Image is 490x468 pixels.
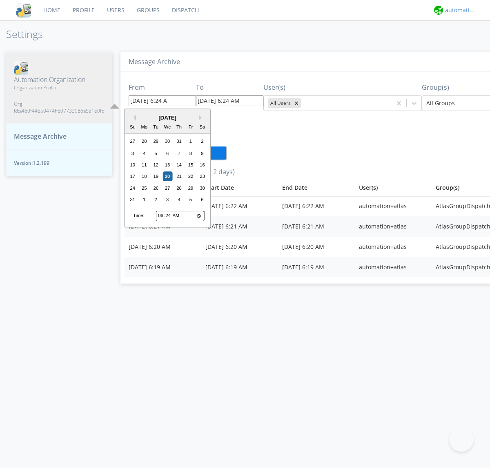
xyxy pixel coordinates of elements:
div: Th [174,122,184,132]
div: Choose Saturday, August 30th, 2025 [198,183,207,193]
div: Choose Tuesday, August 26th, 2025 [151,183,161,193]
div: automation+atlas [359,202,428,210]
div: Choose Sunday, August 10th, 2025 [128,160,138,170]
div: [DATE] 6:22 AM [205,202,274,210]
div: Choose Thursday, August 14th, 2025 [174,160,184,170]
div: Choose Friday, August 15th, 2025 [186,160,196,170]
div: Choose Friday, August 8th, 2025 [186,149,196,158]
div: Choose Saturday, August 9th, 2025 [198,149,207,158]
div: Choose Wednesday, August 20th, 2025 [163,172,172,182]
span: Version: 1.2.199 [14,160,105,166]
div: [DATE] 6:19 AM [129,263,197,271]
div: Remove All Users [292,98,301,108]
button: Previous Month [130,115,136,121]
div: Choose Wednesday, August 6th, 2025 [163,149,172,158]
h3: User(s) [263,84,422,91]
div: Choose Saturday, August 2nd, 2025 [198,137,207,146]
h3: From [129,84,196,91]
div: Choose Friday, August 29th, 2025 [186,183,196,193]
div: Choose Thursday, August 21st, 2025 [174,172,184,182]
div: Sa [198,122,207,132]
div: Choose Wednesday, September 3rd, 2025 [163,195,172,205]
img: d2d01cd9b4174d08988066c6d424eccd [434,6,443,15]
div: Choose Monday, August 4th, 2025 [139,149,149,158]
iframe: Toggle Customer Support [449,427,474,452]
div: Choose Saturday, September 6th, 2025 [198,195,207,205]
div: Mo [139,122,149,132]
div: Choose Tuesday, August 5th, 2025 [151,149,161,158]
div: [DATE] 6:19 AM [282,263,351,271]
button: Message Archive [6,123,112,150]
div: Choose Monday, August 25th, 2025 [139,183,149,193]
img: cddb5a64eb264b2086981ab96f4c1ba7 [14,61,28,75]
span: Automation Organization [14,75,105,84]
div: [DATE] 6:21 AM [282,222,351,231]
span: Org id: a460f44b50474ffb97733986a5e1e0fd [14,100,105,114]
div: Choose Friday, September 5th, 2025 [186,195,196,205]
img: cddb5a64eb264b2086981ab96f4c1ba7 [16,3,31,18]
div: Choose Saturday, August 23rd, 2025 [198,172,207,182]
div: automation+atlas [445,6,476,14]
div: Choose Wednesday, July 30th, 2025 [163,137,172,146]
div: Time: [133,213,145,219]
div: Fr [186,122,196,132]
div: Choose Tuesday, July 29th, 2025 [151,137,161,146]
div: [DATE] 6:20 AM [282,243,351,251]
div: Choose Wednesday, August 13th, 2025 [163,160,172,170]
div: Su [128,122,138,132]
div: Choose Sunday, July 27th, 2025 [128,137,138,146]
div: Choose Thursday, August 7th, 2025 [174,149,184,158]
span: Organization Profile [14,84,105,91]
div: Choose Monday, September 1st, 2025 [139,195,149,205]
button: Next Month [199,115,205,121]
div: [DATE] 6:22 AM [282,202,351,210]
div: Choose Sunday, August 17th, 2025 [128,172,138,182]
div: Choose Monday, August 11th, 2025 [139,160,149,170]
th: Toggle SortBy [278,180,355,196]
div: [DATE] 6:21 AM [205,222,274,231]
div: Choose Thursday, September 4th, 2025 [174,195,184,205]
h3: To [196,84,263,91]
div: Choose Monday, August 18th, 2025 [139,172,149,182]
div: Choose Tuesday, August 19th, 2025 [151,172,161,182]
div: [DATE] 6:20 AM [129,243,197,251]
button: Version:1.2.199 [6,149,112,176]
div: Choose Wednesday, August 27th, 2025 [163,183,172,193]
div: automation+atlas [359,222,428,231]
div: automation+atlas [359,243,428,251]
div: Choose Thursday, July 31st, 2025 [174,137,184,146]
div: We [163,122,172,132]
input: Time [156,211,205,221]
div: Choose Tuesday, September 2nd, 2025 [151,195,161,205]
th: User(s) [355,180,432,196]
div: Choose Saturday, August 16th, 2025 [198,160,207,170]
div: automation+atlas [359,263,428,271]
div: Choose Sunday, August 24th, 2025 [128,183,138,193]
div: Choose Tuesday, August 12th, 2025 [151,160,161,170]
div: Choose Monday, July 28th, 2025 [139,137,149,146]
div: Choose Friday, August 1st, 2025 [186,137,196,146]
th: Toggle SortBy [201,180,278,196]
span: Message Archive [14,132,67,141]
div: Choose Thursday, August 28th, 2025 [174,183,184,193]
div: Choose Friday, August 22nd, 2025 [186,172,196,182]
div: [DATE] 6:19 AM [205,263,274,271]
div: Tu [151,122,161,132]
div: Choose Sunday, August 31st, 2025 [128,195,138,205]
button: Automation OrganizationOrganization ProfileOrg id:a460f44b50474ffb97733986a5e1e0fd [6,52,112,123]
div: month 2025-08 [127,136,208,206]
div: Choose Sunday, August 3rd, 2025 [128,149,138,158]
div: [DATE] 6:20 AM [205,243,274,251]
div: All Users [268,98,292,108]
div: [DATE] [125,114,210,122]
